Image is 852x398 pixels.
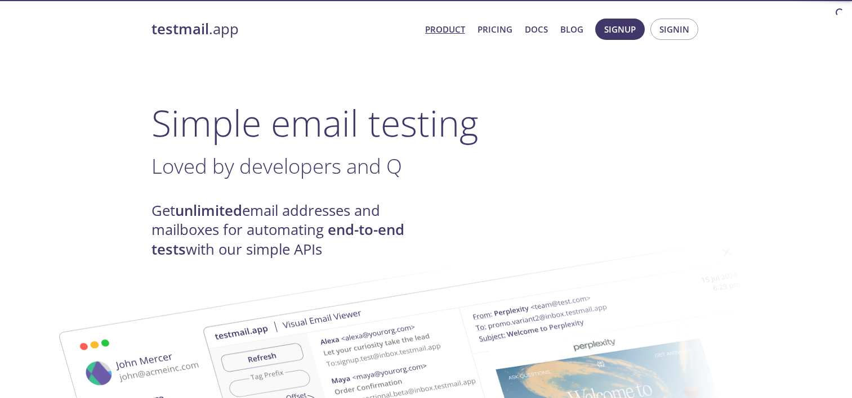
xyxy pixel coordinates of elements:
[151,220,404,259] strong: end-to-end tests
[175,201,242,220] strong: unlimited
[650,19,698,40] button: Signin
[151,19,209,39] strong: testmail
[151,152,402,180] span: Loved by developers and Q
[151,20,416,39] a: testmail.app
[151,201,426,259] h4: Get email addresses and mailboxes for automating with our simple APIs
[525,22,548,37] a: Docs
[151,101,701,144] h1: Simple email testing
[425,22,465,37] a: Product
[659,22,689,37] span: Signin
[604,22,636,37] span: Signup
[478,22,512,37] a: Pricing
[595,19,645,40] button: Signup
[560,22,583,37] a: Blog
